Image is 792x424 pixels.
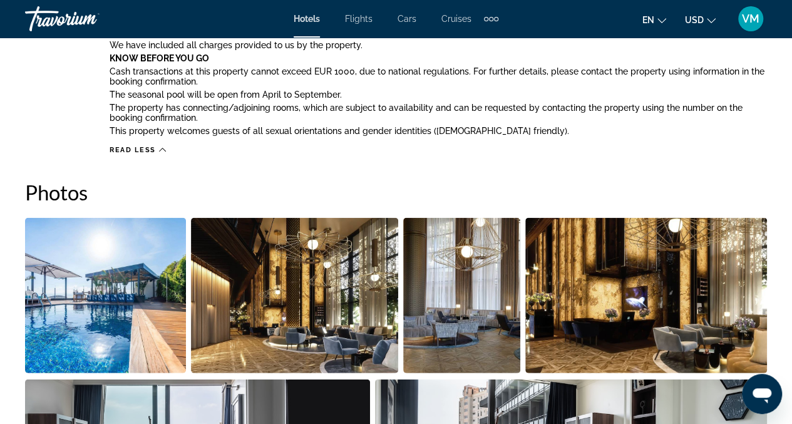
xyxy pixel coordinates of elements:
[25,217,186,374] button: Open full-screen image slider
[642,11,666,29] button: Change language
[742,13,759,25] span: VM
[110,53,209,63] b: Know Before You Go
[742,374,782,414] iframe: Button to launch messaging window
[734,6,767,32] button: User Menu
[345,14,373,24] a: Flights
[685,15,704,25] span: USD
[403,217,520,374] button: Open full-screen image slider
[110,66,767,86] p: Cash transactions at this property cannot exceed EUR 1000, due to national regulations. For furth...
[25,3,150,35] a: Travorium
[294,14,320,24] a: Hotels
[110,126,767,136] p: This property welcomes guests of all sexual orientations and gender identities ([DEMOGRAPHIC_DATA...
[441,14,471,24] a: Cruises
[25,180,767,205] h2: Photos
[110,146,156,154] span: Read less
[110,40,767,50] p: We have included all charges provided to us by the property.
[642,15,654,25] span: en
[484,9,498,29] button: Extra navigation items
[191,217,399,374] button: Open full-screen image slider
[525,217,768,374] button: Open full-screen image slider
[110,103,767,123] p: The property has connecting/adjoining rooms, which are subject to availability and can be request...
[110,145,166,155] button: Read less
[398,14,416,24] a: Cars
[685,11,716,29] button: Change currency
[110,90,767,100] p: The seasonal pool will be open from April to September.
